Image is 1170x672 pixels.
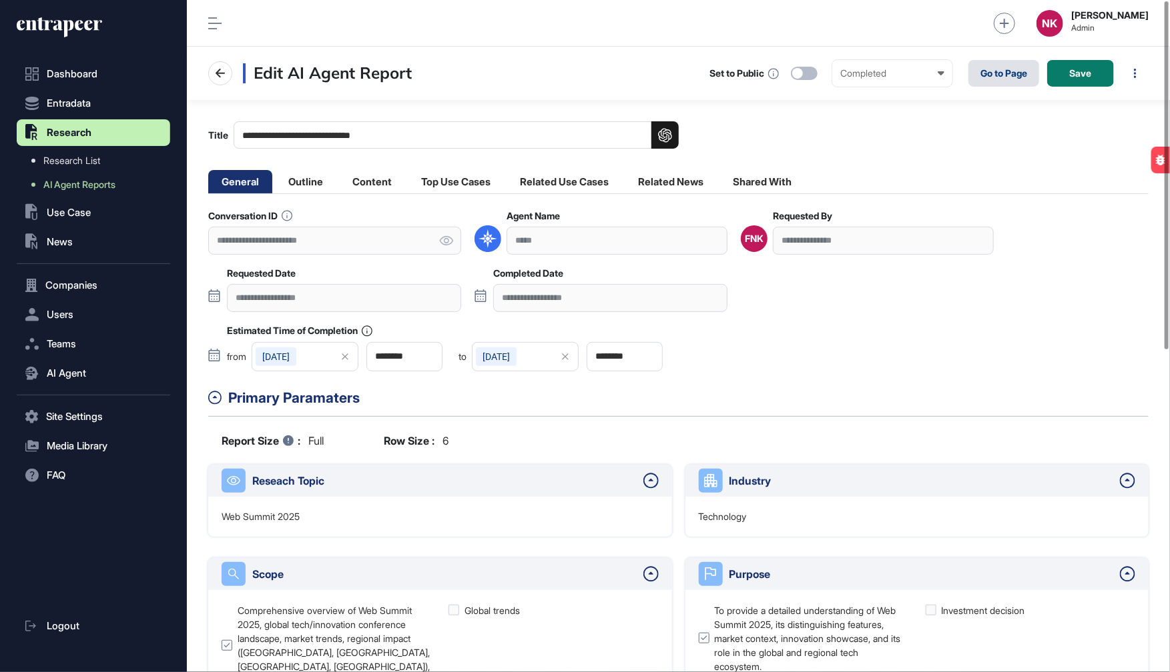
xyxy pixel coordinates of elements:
[625,170,717,193] li: Related News
[222,433,300,449] b: Report Size :
[45,280,97,291] span: Companies
[227,325,372,337] label: Estimated Time of Completion
[222,433,324,449] div: full
[222,510,300,523] p: Web Summit 2025
[17,119,170,146] button: Research
[1071,23,1149,33] span: Admin
[729,566,1114,582] div: Purpose
[47,98,91,109] span: Entradata
[719,170,805,193] li: Shared With
[17,272,170,299] button: Companies
[23,173,170,197] a: AI Agent Reports
[773,211,832,221] label: Requested By
[465,603,520,617] div: Global trends
[208,170,272,193] li: General
[47,237,73,247] span: News
[17,462,170,489] button: FAQ
[256,347,296,366] div: [DATE]
[252,473,637,489] div: Reseach Topic
[840,68,944,79] div: Completed
[493,268,563,279] label: Completed Date
[275,170,336,193] li: Outline
[17,360,170,387] button: AI Agent
[17,90,170,117] button: Entradata
[384,433,449,449] div: 6
[228,387,1149,409] div: Primary Paramaters
[43,155,100,166] span: Research List
[47,470,65,481] span: FAQ
[942,603,1025,617] div: Investment decision
[968,60,1039,87] a: Go to Page
[408,170,504,193] li: Top Use Cases
[384,433,434,449] b: Row Size :
[47,621,79,631] span: Logout
[23,149,170,173] a: Research List
[699,510,747,523] p: Technology
[17,613,170,639] a: Logout
[1070,69,1092,78] span: Save
[47,441,107,451] span: Media Library
[43,179,115,190] span: AI Agent Reports
[1037,10,1063,37] button: NK
[47,207,91,218] span: Use Case
[208,121,679,149] label: Title
[745,233,764,244] div: FNK
[47,127,91,138] span: Research
[1047,60,1114,87] button: Save
[243,63,412,83] h3: Edit AI Agent Report
[339,170,405,193] li: Content
[17,403,170,430] button: Site Settings
[47,368,86,379] span: AI Agent
[234,121,679,149] input: Title
[17,229,170,255] button: News
[476,347,517,366] div: [DATE]
[729,473,1114,489] div: Industry
[17,199,170,226] button: Use Case
[17,301,170,328] button: Users
[17,61,170,87] a: Dashboard
[507,170,622,193] li: Related Use Cases
[227,352,246,361] span: from
[46,411,103,422] span: Site Settings
[47,69,97,79] span: Dashboard
[252,566,637,582] div: Scope
[1071,10,1149,21] strong: [PERSON_NAME]
[507,211,560,221] label: Agent Name
[709,68,764,79] div: Set to Public
[17,331,170,357] button: Teams
[208,210,292,221] label: Conversation ID
[459,352,467,361] span: to
[227,268,296,279] label: Requested Date
[47,339,76,349] span: Teams
[47,309,73,320] span: Users
[17,433,170,459] button: Media Library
